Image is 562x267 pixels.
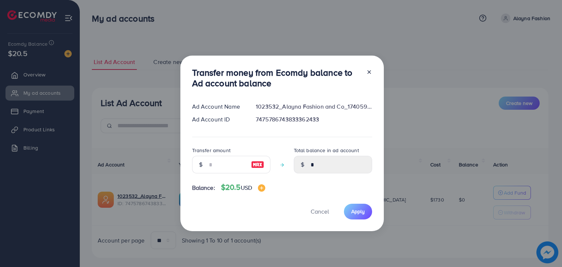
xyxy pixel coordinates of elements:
div: Ad Account ID [186,115,250,124]
label: Transfer amount [192,147,231,154]
button: Cancel [301,204,338,219]
span: Apply [351,208,365,215]
h4: $20.5 [221,183,265,192]
div: 1023532_Alayna Fashion and Co_1740592250339 [250,102,378,111]
span: Balance: [192,184,215,192]
label: Total balance in ad account [294,147,359,154]
div: 7475786743833362433 [250,115,378,124]
span: Cancel [311,207,329,215]
div: Ad Account Name [186,102,250,111]
img: image [251,160,264,169]
button: Apply [344,204,372,219]
h3: Transfer money from Ecomdy balance to Ad account balance [192,67,360,89]
span: USD [241,184,252,192]
img: image [258,184,265,192]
